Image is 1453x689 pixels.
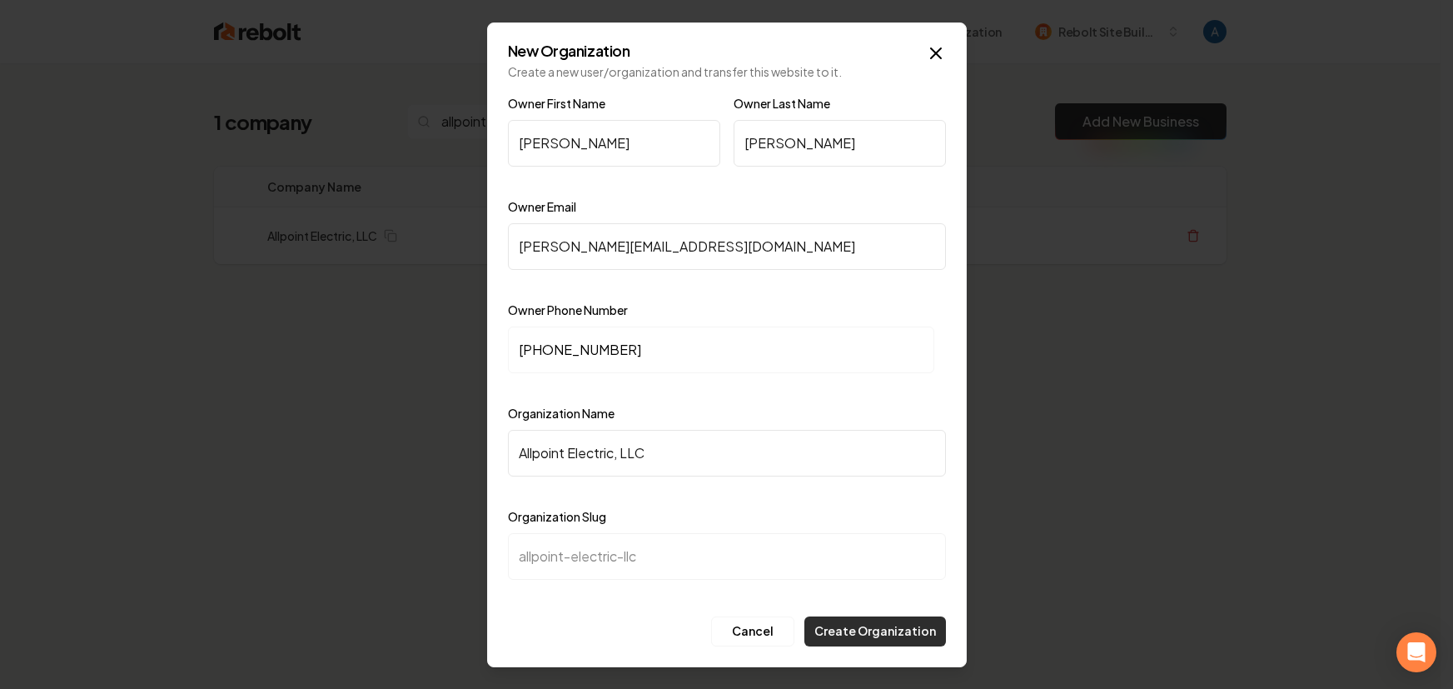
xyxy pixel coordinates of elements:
[508,533,946,580] input: new-organization-slug
[508,223,946,270] input: Enter email
[508,430,946,477] input: New Organization
[508,302,628,317] label: Owner Phone Number
[804,617,946,647] button: Create Organization
[508,509,606,524] label: Organization Slug
[711,617,794,647] button: Cancel
[508,199,576,214] label: Owner Email
[508,96,605,111] label: Owner First Name
[508,120,720,167] input: Enter first name
[508,406,615,421] label: Organization Name
[734,120,946,167] input: Enter last name
[508,43,946,58] h2: New Organization
[508,63,946,80] p: Create a new user/organization and transfer this website to it.
[734,96,830,111] label: Owner Last Name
